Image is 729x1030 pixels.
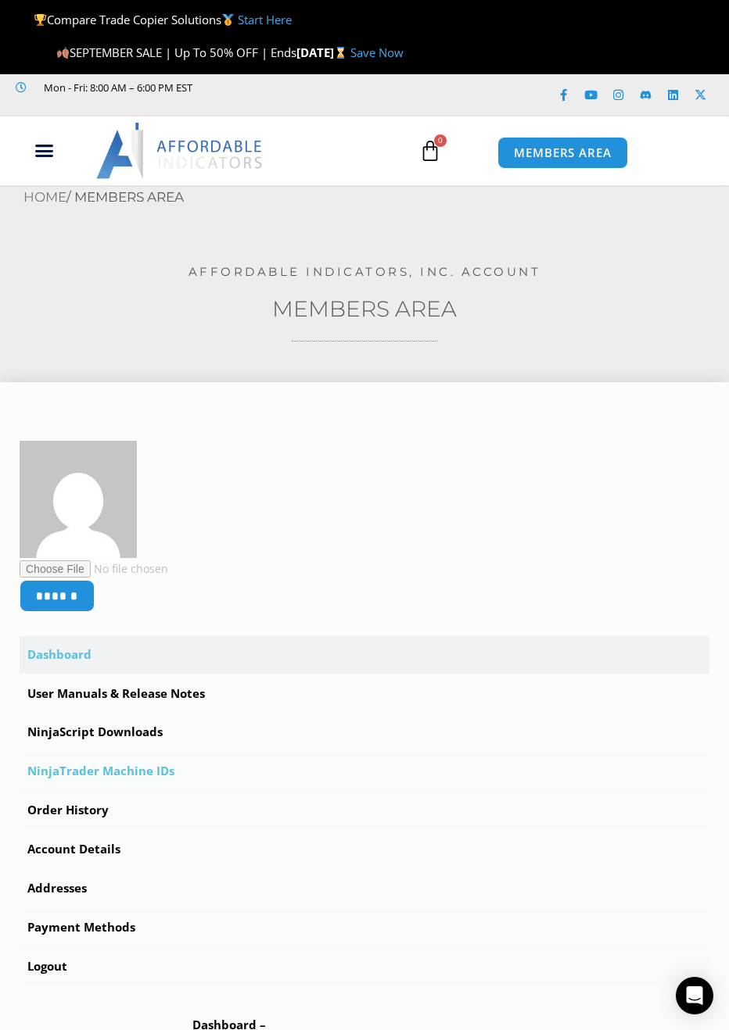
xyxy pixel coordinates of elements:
[20,948,709,985] a: Logout
[20,792,709,829] a: Order History
[189,264,541,279] a: Affordable Indicators, Inc. Account
[335,47,347,59] img: ⌛
[96,123,264,179] img: LogoAI | Affordable Indicators – NinjaTrader
[16,97,250,113] iframe: Customer reviews powered by Trustpilot
[8,136,80,166] div: Menu Toggle
[20,636,709,985] nav: Account pages
[296,45,350,60] strong: [DATE]
[238,12,292,27] a: Start Here
[20,909,709,946] a: Payment Methods
[40,78,192,97] span: Mon - Fri: 8:00 AM – 6:00 PM EST
[20,870,709,907] a: Addresses
[396,128,465,173] a: 0
[434,134,447,147] span: 0
[222,14,234,26] img: 🥇
[23,189,66,205] a: Home
[20,441,137,558] img: c39c8ddedc70301cf1980d047c64a80624ce35373e3bf1909ba5ef880e14724a
[514,147,612,159] span: MEMBERS AREA
[34,12,292,27] span: Compare Trade Copier Solutions
[20,831,709,868] a: Account Details
[350,45,404,60] a: Save Now
[497,137,628,169] a: MEMBERS AREA
[20,636,709,674] a: Dashboard
[20,713,709,751] a: NinjaScript Downloads
[56,45,296,60] span: SEPTEMBER SALE | Up To 50% OFF | Ends
[676,977,713,1014] div: Open Intercom Messenger
[34,14,46,26] img: 🏆
[23,185,729,210] nav: Breadcrumb
[272,295,457,322] a: Members Area
[57,47,69,59] img: 🍂
[20,753,709,790] a: NinjaTrader Machine IDs
[20,675,709,713] a: User Manuals & Release Notes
